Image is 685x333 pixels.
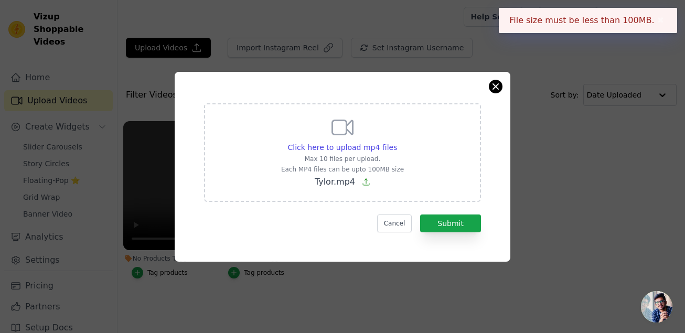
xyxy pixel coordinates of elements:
button: Submit [420,214,481,232]
button: Close modal [489,80,502,93]
span: Tylor.mp4 [315,177,355,187]
div: File size must be less than 100MB. [499,8,677,33]
button: Close [655,14,667,27]
p: Max 10 files per upload. [281,155,404,163]
span: Click here to upload mp4 files [288,143,398,152]
p: Each MP4 files can be upto 100MB size [281,165,404,174]
div: Open chat [641,291,672,323]
button: Cancel [377,214,412,232]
